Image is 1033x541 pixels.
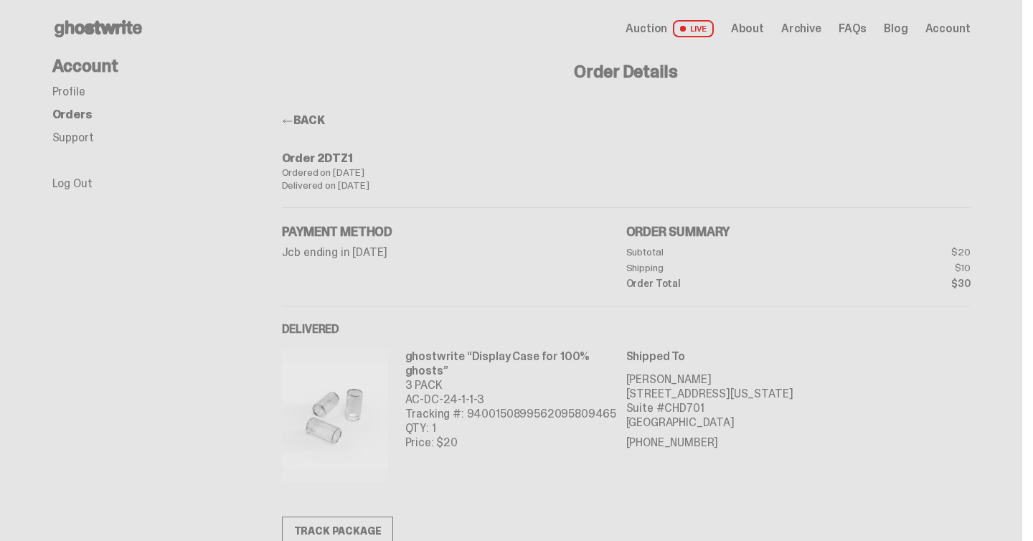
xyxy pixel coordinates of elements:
[626,415,971,430] p: [GEOGRAPHIC_DATA]
[798,278,971,288] dd: $30
[52,176,93,191] a: Log Out
[626,20,713,37] a: Auction LIVE
[52,107,93,122] a: Orders
[405,436,626,450] p: Price: $20
[673,20,714,37] span: LIVE
[52,130,94,145] a: Support
[405,421,626,436] p: QTY: 1
[52,57,282,75] h4: Account
[798,247,971,257] dd: $20
[626,23,667,34] span: Auction
[884,23,907,34] a: Blog
[282,225,626,238] h5: Payment Method
[839,23,867,34] a: FAQs
[405,407,626,421] p: Tracking #: 9400150899562095809465
[405,349,626,378] p: ghostwrite “Display Case for 100% ghosts”
[626,387,971,401] p: [STREET_ADDRESS][US_STATE]
[626,401,971,415] p: Suite #CHD701
[925,23,971,34] a: Account
[626,372,971,387] p: [PERSON_NAME]
[282,247,626,258] p: Jcb ending in [DATE]
[282,180,971,190] div: Delivered on [DATE]
[626,349,971,364] p: Shipped To
[282,63,971,80] h4: Order Details
[626,263,798,273] dt: Shipping
[282,113,325,128] a: BACK
[282,153,971,164] div: Order 2DTZ1
[626,436,971,450] p: [PHONE_NUMBER]
[626,247,798,257] dt: Subtotal
[626,225,971,238] h5: Order Summary
[282,324,971,335] h6: Delivered
[731,23,764,34] a: About
[781,23,821,34] a: Archive
[52,84,85,99] a: Profile
[405,378,626,392] p: 3 PACK
[798,263,971,273] dd: $10
[282,167,971,177] div: Ordered on [DATE]
[626,278,798,288] dt: Order Total
[405,392,626,407] p: AC-DC-24-1-1-3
